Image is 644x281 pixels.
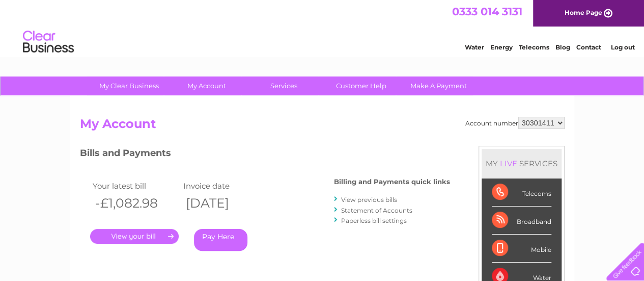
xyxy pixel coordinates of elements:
img: logo.png [22,27,74,58]
a: 0333 014 3131 [452,5,522,18]
a: Services [242,76,326,95]
div: Telecoms [492,178,551,207]
th: [DATE] [181,193,272,214]
div: Broadband [492,207,551,235]
a: Telecoms [519,43,549,51]
a: Statement of Accounts [341,207,412,214]
a: Water [465,43,484,51]
td: Your latest bill [90,179,181,193]
a: My Clear Business [87,76,171,95]
div: Mobile [492,235,551,263]
h4: Billing and Payments quick links [334,178,450,186]
a: Customer Help [319,76,403,95]
div: LIVE [498,159,519,168]
a: . [90,229,179,244]
div: Clear Business is a trading name of Verastar Limited (registered in [GEOGRAPHIC_DATA] No. 3667643... [82,6,563,49]
h2: My Account [80,117,565,136]
th: -£1,082.98 [90,193,181,214]
h3: Bills and Payments [80,146,450,164]
a: Blog [555,43,570,51]
div: MY SERVICES [482,149,562,178]
td: Invoice date [181,179,272,193]
a: Make A Payment [397,76,481,95]
a: View previous bills [341,196,397,203]
a: Log out [610,43,634,51]
a: Contact [576,43,601,51]
a: My Account [164,76,248,95]
a: Energy [490,43,513,51]
a: Paperless bill settings [341,217,407,224]
a: Pay Here [194,229,247,251]
div: Account number [465,117,565,129]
